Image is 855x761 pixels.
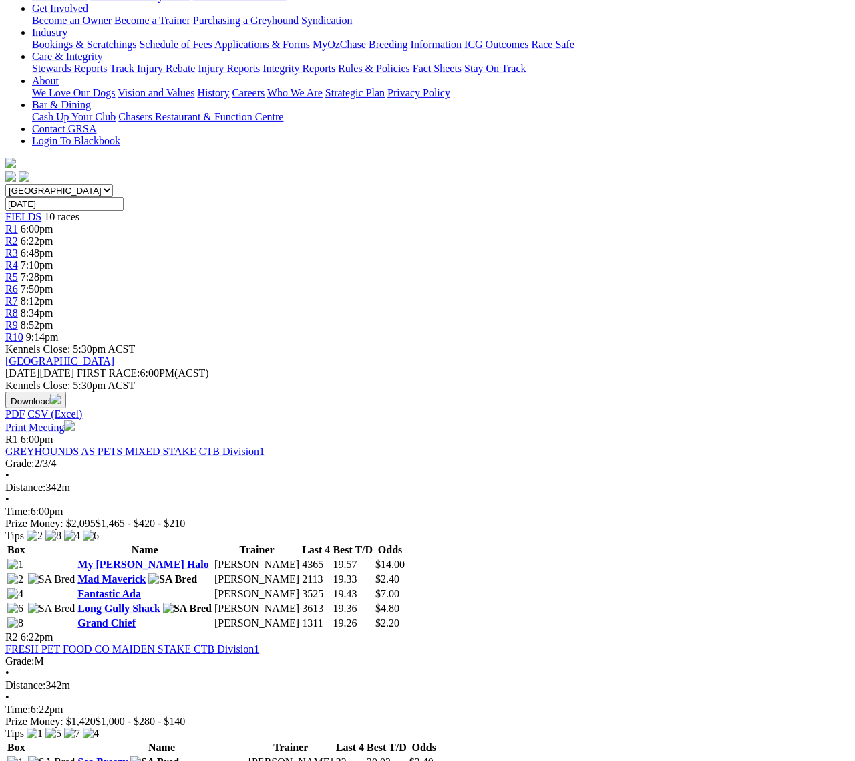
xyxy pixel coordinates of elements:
[375,543,405,557] th: Odds
[77,741,246,754] th: Name
[5,331,23,343] a: R10
[193,15,299,26] a: Purchasing a Greyhound
[32,39,136,50] a: Bookings & Scratchings
[5,643,259,655] a: FRESH PET FOOD CO MAIDEN STAKE CTB Division1
[21,319,53,331] span: 8:52pm
[21,271,53,283] span: 7:28pm
[214,617,300,630] td: [PERSON_NAME]
[32,111,116,122] a: Cash Up Your Club
[5,197,124,211] input: Select date
[214,573,300,586] td: [PERSON_NAME]
[32,135,120,146] a: Login To Blackbook
[7,573,23,585] img: 2
[232,87,265,98] a: Careers
[198,63,260,74] a: Injury Reports
[118,87,194,98] a: Vision and Values
[5,355,114,367] a: [GEOGRAPHIC_DATA]
[21,631,53,643] span: 6:22pm
[77,588,141,599] a: Fantastic Ada
[21,259,53,271] span: 7:10pm
[332,617,373,630] td: 19.26
[148,573,197,585] img: SA Bred
[5,295,18,307] span: R7
[114,15,190,26] a: Become a Trainer
[77,573,146,585] a: Mad Maverick
[32,99,91,110] a: Bar & Dining
[50,394,61,404] img: download.svg
[163,603,212,615] img: SA Bred
[5,235,18,247] span: R2
[5,408,850,420] div: Download
[5,422,75,433] a: Print Meeting
[5,494,9,505] span: •
[5,211,41,222] a: FIELDS
[5,518,850,530] div: Prize Money: $2,095
[77,617,136,629] a: Grand Chief
[375,603,399,614] span: $4.80
[77,543,212,557] th: Name
[375,573,399,585] span: $2.40
[332,558,373,571] td: 19.57
[375,588,399,599] span: $7.00
[531,39,574,50] a: Race Safe
[5,716,850,728] div: Prize Money: $1,420
[5,631,18,643] span: R2
[5,704,850,716] div: 6:22pm
[5,307,18,319] a: R8
[267,87,323,98] a: Who We Are
[32,39,850,51] div: Industry
[5,655,850,667] div: M
[409,741,440,754] th: Odds
[28,573,75,585] img: SA Bred
[301,543,331,557] th: Last 4
[214,587,300,601] td: [PERSON_NAME]
[301,617,331,630] td: 1311
[77,603,160,614] a: Long Gully Shack
[27,408,82,420] a: CSV (Excel)
[5,379,850,392] div: Kennels Close: 5:30pm ACST
[375,559,405,570] span: $14.00
[5,171,16,182] img: facebook.svg
[5,367,40,379] span: [DATE]
[5,392,66,408] button: Download
[301,15,352,26] a: Syndication
[7,617,23,629] img: 8
[5,247,18,259] a: R3
[5,158,16,168] img: logo-grsa-white.png
[32,15,112,26] a: Become an Owner
[5,667,9,679] span: •
[5,692,9,703] span: •
[5,367,74,379] span: [DATE]
[5,679,45,691] span: Distance:
[83,530,99,542] img: 6
[110,63,195,74] a: Track Injury Rebate
[335,741,365,754] th: Last 4
[5,319,18,331] a: R9
[32,51,103,62] a: Care & Integrity
[301,558,331,571] td: 4365
[5,655,35,667] span: Grade:
[28,603,75,615] img: SA Bred
[32,123,96,134] a: Contact GRSA
[64,530,80,542] img: 4
[7,544,25,555] span: Box
[96,518,186,529] span: $1,465 - $420 - $210
[7,588,23,600] img: 4
[375,617,399,629] span: $2.20
[5,259,18,271] a: R4
[32,3,88,14] a: Get Involved
[464,39,528,50] a: ICG Outcomes
[32,87,850,99] div: About
[83,728,99,740] img: 4
[5,482,850,494] div: 342m
[21,235,53,247] span: 6:22pm
[19,171,29,182] img: twitter.svg
[5,434,18,445] span: R1
[21,307,53,319] span: 8:34pm
[5,458,850,470] div: 2/3/4
[32,75,59,86] a: About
